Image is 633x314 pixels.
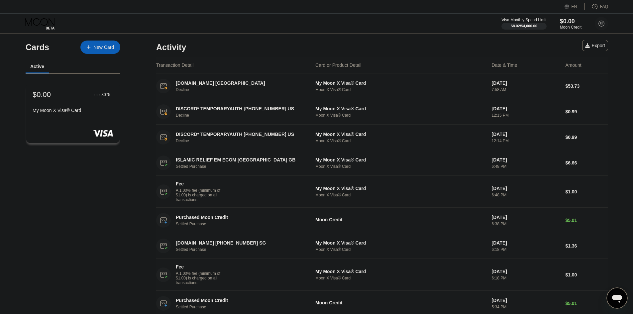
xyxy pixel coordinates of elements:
[315,87,486,92] div: Moon X Visa® Card
[565,109,608,114] div: $0.99
[501,18,546,22] div: Visa Monthly Spend Limit
[156,62,193,68] div: Transaction Detail
[315,157,486,162] div: My Moon X Visa® Card
[315,132,486,137] div: My Moon X Visa® Card
[565,62,581,68] div: Amount
[492,87,560,92] div: 7:58 AM
[315,193,486,197] div: Moon X Visa® Card
[156,150,608,176] div: ISLAMIC RELIEF EM ECOM [GEOGRAPHIC_DATA] GBSettled PurchaseMy Moon X Visa® CardMoon X Visa® Card[...
[156,233,608,259] div: [DOMAIN_NAME] [PHONE_NUMBER] SGSettled PurchaseMy Moon X Visa® CardMoon X Visa® Card[DATE]6:18 PM...
[565,272,608,277] div: $1.00
[315,62,362,68] div: Card or Product Detail
[565,83,608,89] div: $53.73
[492,106,560,111] div: [DATE]
[156,208,608,233] div: Purchased Moon CreditSettled PurchaseMoon Credit[DATE]6:38 PM$5.01
[511,24,537,28] div: $8.02 / $4,000.00
[565,218,608,223] div: $5.01
[565,301,608,306] div: $5.01
[565,243,608,249] div: $1.36
[33,108,113,113] div: My Moon X Visa® Card
[492,157,560,162] div: [DATE]
[492,186,560,191] div: [DATE]
[33,90,51,99] div: $0.00
[315,269,486,274] div: My Moon X Visa® Card
[176,132,305,137] div: DISCORD* TEMPORARYAUTH [PHONE_NUMBER] US
[492,269,560,274] div: [DATE]
[565,135,608,140] div: $0.99
[176,87,314,92] div: Decline
[176,164,314,169] div: Settled Purchase
[94,94,100,96] div: ● ● ● ●
[315,300,486,305] div: Moon Credit
[560,25,581,30] div: Moon Credit
[560,18,581,30] div: $0.00Moon Credit
[156,99,608,125] div: DISCORD* TEMPORARYAUTH [PHONE_NUMBER] USDeclineMy Moon X Visa® CardMoon X Visa® Card[DATE]12:15 P...
[176,106,305,111] div: DISCORD* TEMPORARYAUTH [PHONE_NUMBER] US
[492,240,560,246] div: [DATE]
[315,139,486,143] div: Moon X Visa® Card
[600,4,608,9] div: FAQ
[492,247,560,252] div: 6:18 PM
[315,164,486,169] div: Moon X Visa® Card
[176,305,314,309] div: Settled Purchase
[572,4,577,9] div: EN
[501,18,546,30] div: Visa Monthly Spend Limit$8.02/$4,000.00
[156,259,608,291] div: FeeA 1.00% fee (minimum of $1.00) is charged on all transactionsMy Moon X Visa® CardMoon X Visa® ...
[93,45,114,50] div: New Card
[582,40,608,51] div: Export
[492,80,560,86] div: [DATE]
[176,298,305,303] div: Purchased Moon Credit
[565,3,585,10] div: EN
[492,139,560,143] div: 12:14 PM
[315,217,486,222] div: Moon Credit
[176,113,314,118] div: Decline
[156,125,608,150] div: DISCORD* TEMPORARYAUTH [PHONE_NUMBER] USDeclineMy Moon X Visa® CardMoon X Visa® Card[DATE]12:14 P...
[492,305,560,309] div: 5:34 PM
[565,160,608,165] div: $6.66
[565,189,608,194] div: $1.00
[492,193,560,197] div: 6:48 PM
[176,157,305,162] div: ISLAMIC RELIEF EM ECOM [GEOGRAPHIC_DATA] GB
[176,264,222,269] div: Fee
[26,84,120,143] div: $0.00● ● ● ●8075My Moon X Visa® Card
[492,298,560,303] div: [DATE]
[315,106,486,111] div: My Moon X Visa® Card
[156,73,608,99] div: [DOMAIN_NAME] [GEOGRAPHIC_DATA]DeclineMy Moon X Visa® CardMoon X Visa® Card[DATE]7:58 AM$53.73
[80,41,120,54] div: New Card
[176,271,226,285] div: A 1.00% fee (minimum of $1.00) is charged on all transactions
[315,240,486,246] div: My Moon X Visa® Card
[176,139,314,143] div: Decline
[176,181,222,186] div: Fee
[492,215,560,220] div: [DATE]
[30,64,44,69] div: Active
[176,222,314,226] div: Settled Purchase
[101,92,110,97] div: 8075
[156,43,186,52] div: Activity
[585,43,605,48] div: Export
[176,240,305,246] div: [DOMAIN_NAME] [PHONE_NUMBER] SG
[492,132,560,137] div: [DATE]
[492,276,560,280] div: 6:18 PM
[492,164,560,169] div: 6:48 PM
[176,80,305,86] div: [DOMAIN_NAME] [GEOGRAPHIC_DATA]
[315,276,486,280] div: Moon X Visa® Card
[492,222,560,226] div: 6:38 PM
[560,18,581,25] div: $0.00
[26,43,49,52] div: Cards
[156,176,608,208] div: FeeA 1.00% fee (minimum of $1.00) is charged on all transactionsMy Moon X Visa® CardMoon X Visa® ...
[315,247,486,252] div: Moon X Visa® Card
[315,186,486,191] div: My Moon X Visa® Card
[176,188,226,202] div: A 1.00% fee (minimum of $1.00) is charged on all transactions
[606,287,628,309] iframe: Button to launch messaging window
[585,3,608,10] div: FAQ
[492,62,517,68] div: Date & Time
[315,113,486,118] div: Moon X Visa® Card
[315,80,486,86] div: My Moon X Visa® Card
[176,247,314,252] div: Settled Purchase
[176,215,305,220] div: Purchased Moon Credit
[492,113,560,118] div: 12:15 PM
